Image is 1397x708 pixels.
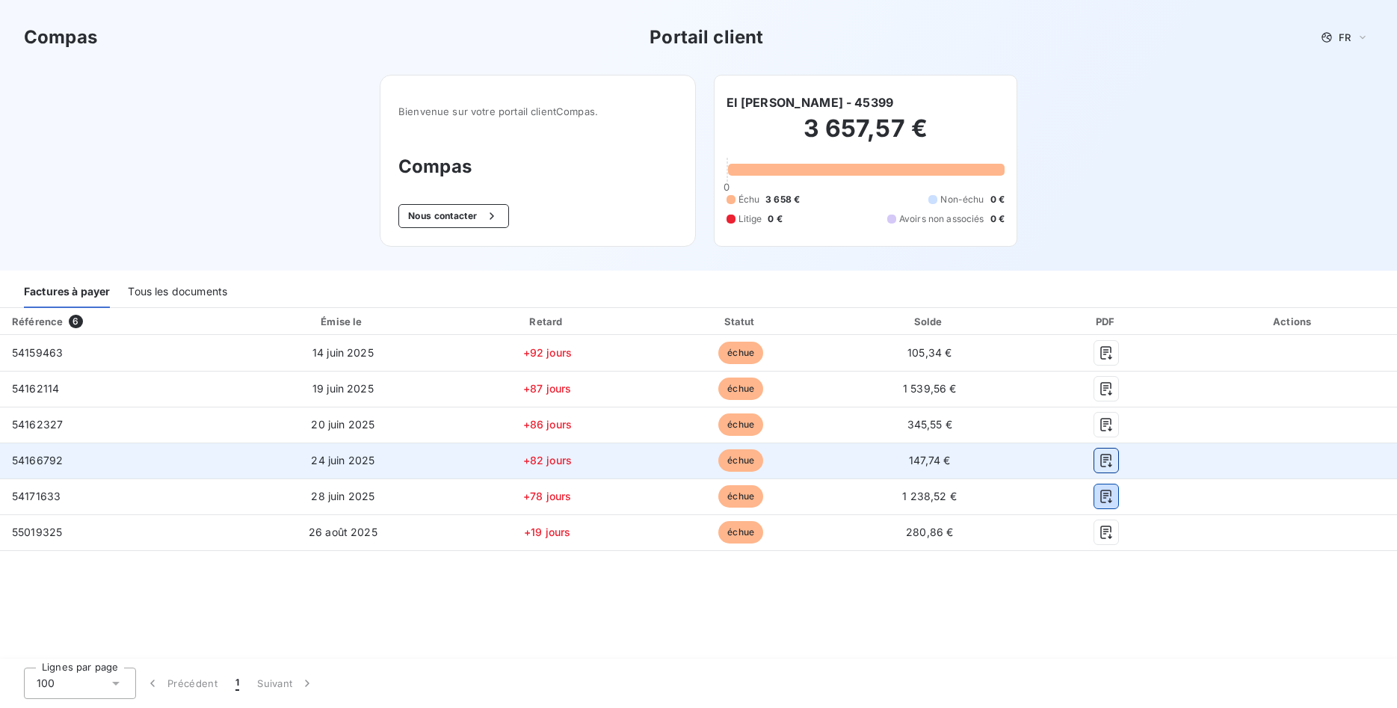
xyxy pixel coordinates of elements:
[718,485,763,508] span: échue
[990,193,1005,206] span: 0 €
[738,212,762,226] span: Litige
[909,454,950,467] span: 147,74 €
[311,490,374,502] span: 28 juin 2025
[12,418,63,431] span: 54162327
[648,314,833,329] div: Statut
[398,204,509,228] button: Nous contacter
[452,314,642,329] div: Retard
[12,382,59,395] span: 54162114
[226,668,248,699] button: 1
[12,315,63,327] div: Référence
[718,378,763,400] span: échue
[12,526,62,538] span: 55019325
[235,676,239,691] span: 1
[24,24,97,51] h3: Compas
[738,193,760,206] span: Échu
[902,490,957,502] span: 1 238,52 €
[1339,31,1351,43] span: FR
[523,346,572,359] span: +92 jours
[1193,314,1394,329] div: Actions
[768,212,782,226] span: 0 €
[312,346,374,359] span: 14 juin 2025
[650,24,763,51] h3: Portail client
[765,193,800,206] span: 3 658 €
[24,277,110,308] div: Factures à payer
[523,490,571,502] span: +78 jours
[309,526,377,538] span: 26 août 2025
[907,418,952,431] span: 345,55 €
[718,413,763,436] span: échue
[727,93,894,111] h6: EI [PERSON_NAME] - 45399
[312,382,374,395] span: 19 juin 2025
[12,346,63,359] span: 54159463
[12,454,63,467] span: 54166792
[727,114,1005,158] h2: 3 657,57 €
[128,277,227,308] div: Tous les documents
[718,521,763,544] span: échue
[903,382,957,395] span: 1 539,56 €
[398,153,677,180] h3: Compas
[311,454,374,467] span: 24 juin 2025
[899,212,984,226] span: Avoirs non associés
[718,342,763,364] span: échue
[839,314,1020,329] div: Solde
[136,668,226,699] button: Précédent
[69,315,82,328] span: 6
[990,212,1005,226] span: 0 €
[311,418,374,431] span: 20 juin 2025
[523,382,571,395] span: +87 jours
[906,526,953,538] span: 280,86 €
[1026,314,1187,329] div: PDF
[724,181,730,193] span: 0
[523,454,572,467] span: +82 jours
[12,490,61,502] span: 54171633
[398,105,677,117] span: Bienvenue sur votre portail client Compas .
[239,314,446,329] div: Émise le
[940,193,984,206] span: Non-échu
[524,526,570,538] span: +19 jours
[907,346,952,359] span: 105,34 €
[718,449,763,472] span: échue
[248,668,324,699] button: Suivant
[37,676,55,691] span: 100
[523,418,572,431] span: +86 jours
